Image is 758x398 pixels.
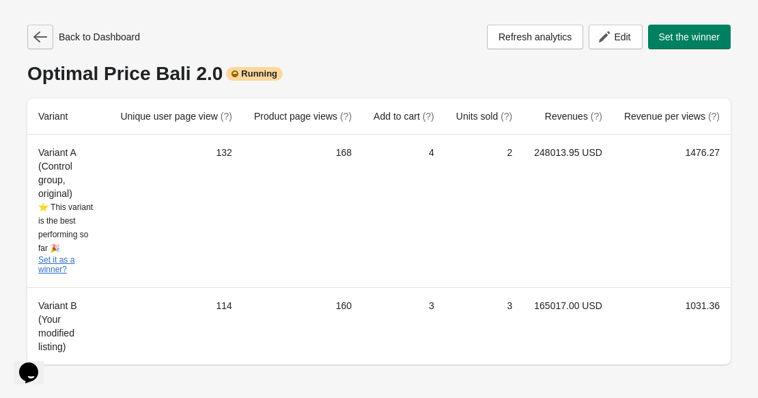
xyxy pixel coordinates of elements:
[363,135,445,287] td: 4
[120,111,231,122] span: Unique user page view
[27,25,140,49] div: Back to Dashboard
[624,111,720,122] span: Revenue per views
[545,111,602,122] span: Revenues
[501,111,512,122] span: (?)
[340,111,352,122] span: (?)
[243,287,363,364] td: 160
[423,111,434,122] span: (?)
[659,31,720,42] span: Set the winner
[243,135,363,287] td: 168
[109,287,242,364] td: 114
[614,31,630,42] span: Edit
[499,31,572,42] span: Refresh analytics
[523,135,613,287] td: 248013.95 USD
[591,111,602,122] span: (?)
[613,135,731,287] td: 1476.27
[221,111,232,122] span: (?)
[363,287,445,364] td: 3
[27,63,731,85] div: Optimal Price Bali 2.0
[445,135,523,287] td: 2
[27,98,109,135] th: Variant
[523,287,613,364] td: 165017.00 USD
[589,25,642,49] button: Edit
[14,343,57,384] iframe: chat widget
[456,111,512,122] span: Units sold
[374,111,434,122] span: Add to cart
[38,200,98,276] div: ⭐ This variant is the best performing so far 🎉
[487,25,583,49] button: Refresh analytics
[445,287,523,364] td: 3
[648,25,731,49] button: Set the winner
[613,287,731,364] td: 1031.36
[254,111,352,122] span: Product page views
[38,299,98,354] div: Variant B (Your modified listing)
[226,67,283,81] div: Running
[38,255,98,274] button: Set it as a winner?
[708,111,720,122] span: (?)
[38,146,98,276] div: Variant A (Control group, original)
[109,135,242,287] td: 132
